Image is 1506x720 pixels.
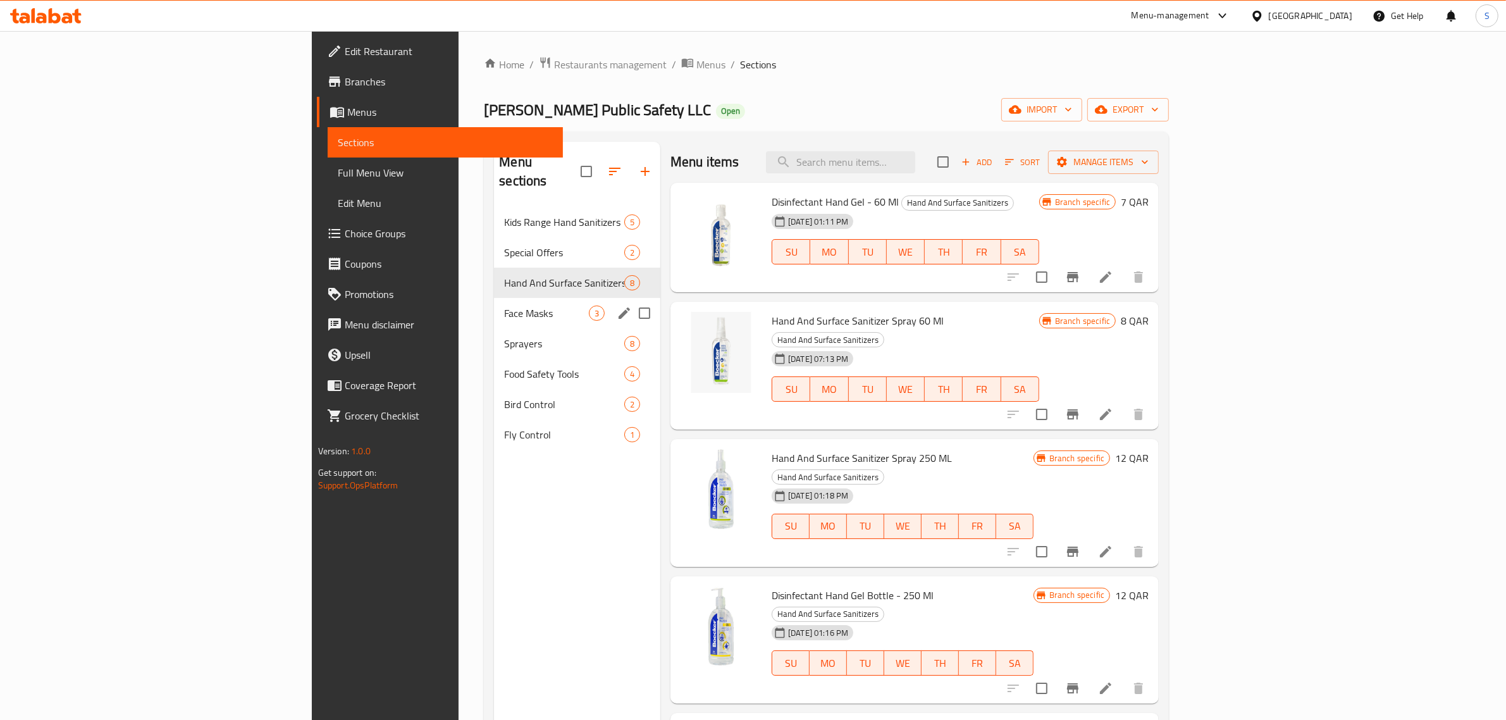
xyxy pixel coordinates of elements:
[345,226,553,241] span: Choice Groups
[494,207,660,237] div: Kids Range Hand Sanitizers5
[772,650,810,676] button: SU
[1006,243,1034,261] span: SA
[1098,681,1113,696] a: Edit menu item
[783,490,853,502] span: [DATE] 01:18 PM
[1097,102,1159,118] span: export
[624,336,640,351] div: items
[1058,537,1088,567] button: Branch-specific-item
[317,370,564,400] a: Coverage Report
[847,514,884,539] button: TU
[345,44,553,59] span: Edit Restaurant
[930,149,956,175] span: Select section
[1058,154,1149,170] span: Manage items
[347,104,553,120] span: Menus
[672,57,676,72] li: /
[1098,544,1113,559] a: Edit menu item
[681,56,725,73] a: Menus
[504,397,624,412] div: Bird Control
[777,654,805,673] span: SU
[681,449,762,530] img: Hand And Surface Sanitizer Spray 250 ML
[345,408,553,423] span: Grocery Checklist
[539,56,667,73] a: Restaurants management
[615,304,634,323] button: edit
[810,514,847,539] button: MO
[1050,196,1115,208] span: Branch specific
[852,517,879,535] span: TU
[625,338,639,350] span: 8
[996,514,1034,539] button: SA
[589,306,605,321] div: items
[317,309,564,340] a: Menu disclaimer
[484,96,711,124] span: [PERSON_NAME] Public Safety LLC
[494,298,660,328] div: Face Masks3edit
[772,469,884,485] div: Hand And Surface Sanitizers
[960,155,994,170] span: Add
[589,307,604,320] span: 3
[1087,98,1169,121] button: export
[777,517,805,535] span: SU
[554,57,667,72] span: Restaurants management
[772,449,952,468] span: Hand And Surface Sanitizer Spray 250 ML
[1132,8,1209,23] div: Menu-management
[494,237,660,268] div: Special Offers2
[504,336,624,351] span: Sprayers
[772,607,884,621] span: Hand And Surface Sanitizers
[1098,270,1113,285] a: Edit menu item
[959,650,996,676] button: FR
[1121,312,1149,330] h6: 8 QAR
[740,57,776,72] span: Sections
[815,380,843,399] span: MO
[887,239,925,264] button: WE
[1123,537,1154,567] button: delete
[956,152,997,172] span: Add item
[1001,517,1028,535] span: SA
[716,106,745,116] span: Open
[783,216,853,228] span: [DATE] 01:11 PM
[624,214,640,230] div: items
[345,378,553,393] span: Coverage Report
[681,312,762,393] img: Hand And Surface Sanitizer Spray 60 Ml
[783,353,853,365] span: [DATE] 07:13 PM
[925,239,963,264] button: TH
[959,514,996,539] button: FR
[849,376,887,402] button: TU
[328,158,564,188] a: Full Menu View
[783,627,853,639] span: [DATE] 01:16 PM
[338,135,553,150] span: Sections
[930,380,958,399] span: TH
[815,517,842,535] span: MO
[930,243,958,261] span: TH
[1001,654,1028,673] span: SA
[968,243,996,261] span: FR
[600,156,630,187] span: Sort sections
[494,389,660,419] div: Bird Control2
[777,243,805,261] span: SU
[494,202,660,455] nav: Menu sections
[484,56,1169,73] nav: breadcrumb
[681,193,762,274] img: Disinfectant Hand Gel - 60 Ml
[317,97,564,127] a: Menus
[318,443,349,459] span: Version:
[625,368,639,380] span: 4
[625,247,639,259] span: 2
[1121,193,1149,211] h6: 7 QAR
[772,586,934,605] span: Disinfectant Hand Gel Bottle - 250 Ml
[884,514,922,539] button: WE
[504,306,589,321] span: Face Masks
[1044,589,1109,601] span: Branch specific
[504,275,624,290] div: Hand And Surface Sanitizers
[624,366,640,382] div: items
[318,464,376,481] span: Get support on:
[1269,9,1352,23] div: [GEOGRAPHIC_DATA]
[1048,151,1159,174] button: Manage items
[927,517,954,535] span: TH
[1058,399,1088,430] button: Branch-specific-item
[922,514,959,539] button: TH
[810,239,848,264] button: MO
[317,400,564,431] a: Grocery Checklist
[772,333,884,347] span: Hand And Surface Sanitizers
[1001,98,1082,121] button: import
[956,152,997,172] button: Add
